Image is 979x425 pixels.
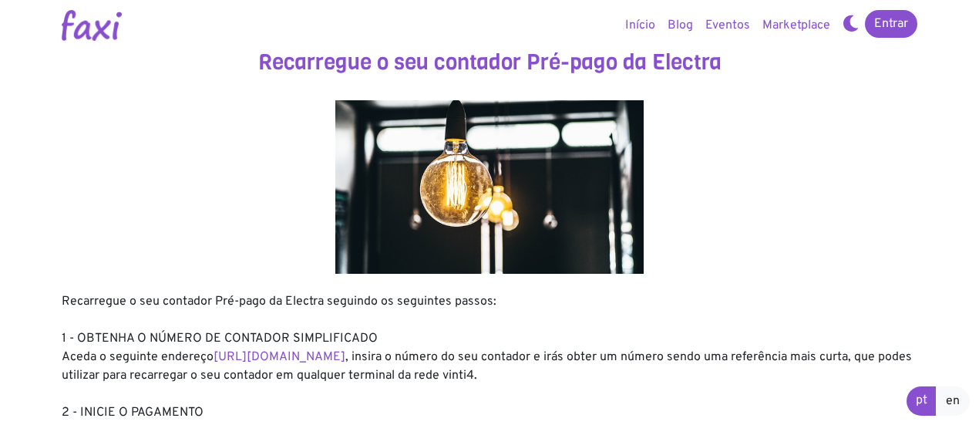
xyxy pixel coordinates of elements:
[661,10,699,41] a: Blog
[62,10,122,41] img: Logotipo Faxi Online
[907,386,937,416] a: pt
[756,10,836,41] a: Marketplace
[619,10,661,41] a: Início
[214,349,345,365] a: [URL][DOMAIN_NAME]
[865,10,917,38] a: Entrar
[699,10,756,41] a: Eventos
[62,49,917,76] h3: Recarregue o seu contador Pré-pago da Electra
[936,386,970,416] a: en
[335,100,644,274] img: energy.jpg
